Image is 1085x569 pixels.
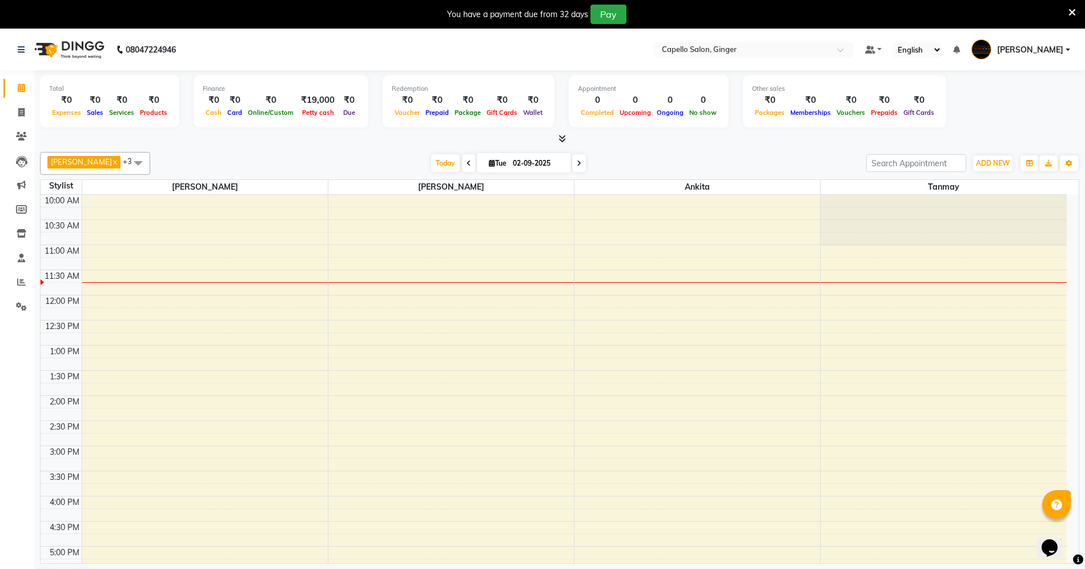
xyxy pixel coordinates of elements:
[392,94,423,107] div: ₹0
[296,94,339,107] div: ₹19,000
[486,159,509,167] span: Tue
[224,109,245,117] span: Card
[47,547,82,559] div: 5:00 PM
[423,94,452,107] div: ₹0
[868,94,901,107] div: ₹0
[43,320,82,332] div: 12:30 PM
[42,270,82,282] div: 11:30 AM
[47,421,82,433] div: 2:30 PM
[29,34,107,66] img: logo
[787,94,834,107] div: ₹0
[47,471,82,483] div: 3:30 PM
[423,109,452,117] span: Prepaid
[901,109,937,117] span: Gift Cards
[203,94,224,107] div: ₹0
[590,5,626,24] button: Pay
[137,94,170,107] div: ₹0
[834,109,868,117] span: Vouchers
[340,109,358,117] span: Due
[47,346,82,358] div: 1:00 PM
[47,522,82,534] div: 4:30 PM
[971,39,991,59] img: Capello Ginger
[51,157,112,166] span: [PERSON_NAME]
[976,159,1010,167] span: ADD NEW
[392,109,423,117] span: Voucher
[203,109,224,117] span: Cash
[49,109,84,117] span: Expenses
[520,109,545,117] span: Wallet
[47,396,82,408] div: 2:00 PM
[43,295,82,307] div: 12:00 PM
[224,94,245,107] div: ₹0
[617,109,654,117] span: Upcoming
[47,371,82,383] div: 1:30 PM
[245,109,296,117] span: Online/Custom
[997,44,1063,56] span: [PERSON_NAME]
[106,109,137,117] span: Services
[82,180,328,194] span: [PERSON_NAME]
[452,94,484,107] div: ₹0
[752,84,937,94] div: Other sales
[578,109,617,117] span: Completed
[617,94,654,107] div: 0
[203,84,359,94] div: Finance
[447,9,588,21] div: You have a payment due from 32 days
[578,84,720,94] div: Appointment
[42,245,82,257] div: 11:00 AM
[299,109,337,117] span: Petty cash
[821,180,1067,194] span: Tanmay
[245,94,296,107] div: ₹0
[42,195,82,207] div: 10:00 AM
[901,94,937,107] div: ₹0
[484,94,520,107] div: ₹0
[1037,523,1074,558] iframe: chat widget
[328,180,574,194] span: [PERSON_NAME]
[787,109,834,117] span: Memberships
[47,446,82,458] div: 3:00 PM
[509,155,566,172] input: 2025-09-02
[84,109,106,117] span: Sales
[973,155,1012,171] button: ADD NEW
[452,109,484,117] span: Package
[431,154,460,172] span: Today
[112,157,117,166] a: x
[866,154,966,172] input: Search Appointment
[868,109,901,117] span: Prepaids
[752,109,787,117] span: Packages
[47,496,82,508] div: 4:00 PM
[123,157,140,166] span: +3
[574,180,820,194] span: Ankita
[520,94,545,107] div: ₹0
[84,94,106,107] div: ₹0
[49,94,84,107] div: ₹0
[654,109,686,117] span: Ongoing
[752,94,787,107] div: ₹0
[49,84,170,94] div: Total
[654,94,686,107] div: 0
[106,94,137,107] div: ₹0
[339,94,359,107] div: ₹0
[484,109,520,117] span: Gift Cards
[578,94,617,107] div: 0
[834,94,868,107] div: ₹0
[41,180,82,192] div: Stylist
[126,34,176,66] b: 08047224946
[137,109,170,117] span: Products
[686,109,720,117] span: No show
[686,94,720,107] div: 0
[392,84,545,94] div: Redemption
[42,220,82,232] div: 10:30 AM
